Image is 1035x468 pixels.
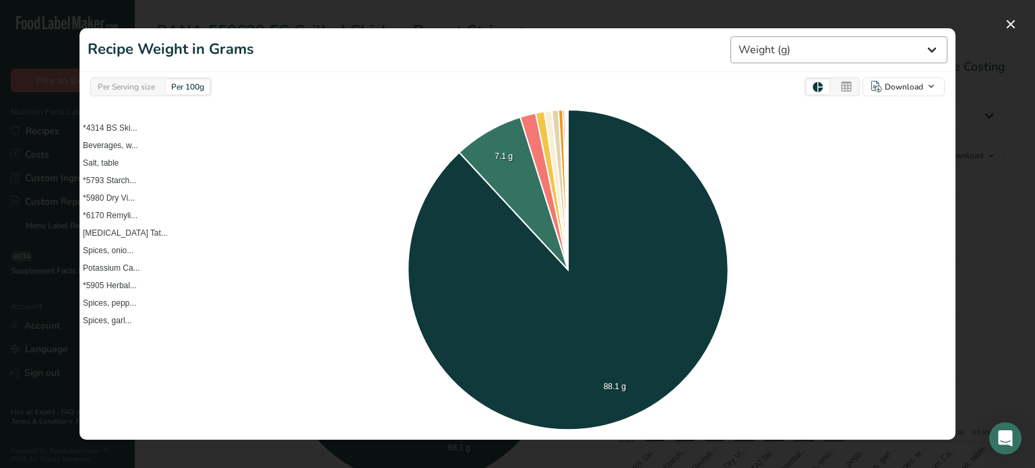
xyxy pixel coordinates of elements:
[73,263,140,273] span: Potassium Ca...
[73,281,137,290] span: *5905 Herbal...
[73,298,136,308] span: Spices, pepp...
[73,316,132,325] span: Spices, garl...
[73,141,138,150] span: Beverages, w...
[92,79,160,94] div: Per Serving size
[166,79,210,94] div: Per 100g
[862,77,945,96] button: Download
[73,193,135,203] span: *5980 Dry Vi...
[73,123,137,133] span: *4314 BS Ski...
[88,38,254,61] h1: Recipe Weight in Grams
[73,211,137,220] span: *6170 Remyli...
[73,228,168,238] span: [MEDICAL_DATA] Tat...
[73,158,119,168] span: Salt, table
[989,422,1022,455] div: Open Intercom Messenger
[73,176,136,185] span: *5793 Starch...
[885,81,923,93] div: Download
[73,246,133,255] span: Spices, onio...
